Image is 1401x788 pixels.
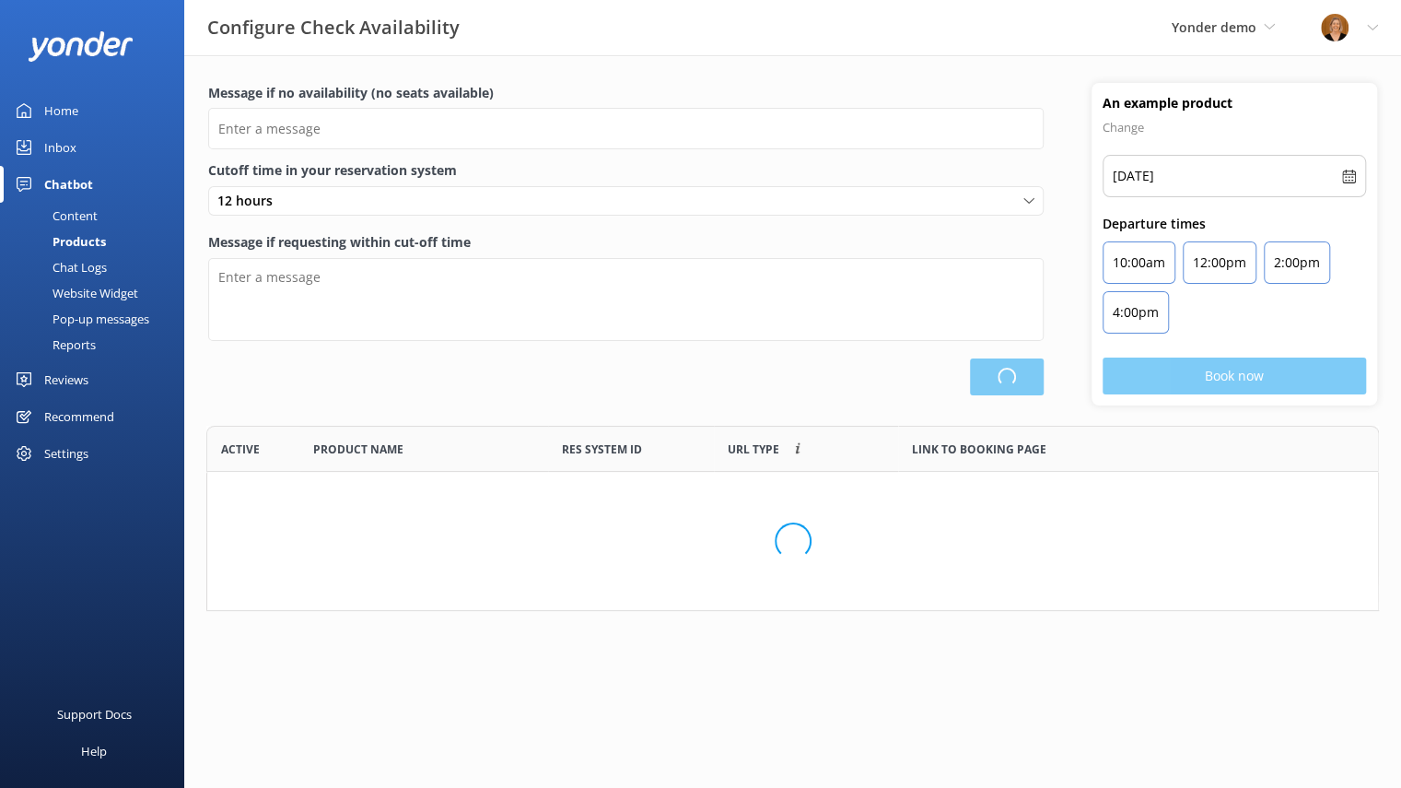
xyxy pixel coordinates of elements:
div: Chat Logs [11,254,107,280]
div: Pop-up messages [11,306,149,332]
span: Yonder demo [1172,18,1256,36]
input: Enter a message [208,108,1044,149]
div: Chatbot [44,166,93,203]
label: Message if requesting within cut-off time [208,232,1044,253]
div: Reports [11,332,96,358]
div: Inbox [44,129,76,166]
a: Pop-up messages [11,306,184,332]
a: Reports [11,332,184,358]
span: Active [221,441,260,458]
div: Support Docs [57,696,132,733]
img: 1-1617059290.jpg [1321,14,1348,41]
label: Message if no availability (no seats available) [208,83,1044,103]
div: Website Widget [11,280,138,306]
div: Help [81,733,107,770]
img: yonder-white-logo.png [28,31,134,62]
h4: An example product [1103,94,1366,112]
div: Home [44,92,78,129]
div: Recommend [44,398,114,435]
span: 12 hours [217,191,284,211]
h3: Configure Check Availability [207,13,460,42]
div: Content [11,203,98,229]
p: Change [1103,116,1366,138]
div: Reviews [44,361,88,398]
a: Products [11,229,184,254]
a: Content [11,203,184,229]
a: Chat Logs [11,254,184,280]
a: Website Widget [11,280,184,306]
label: Cutoff time in your reservation system [208,160,1044,181]
div: Products [11,229,106,254]
div: Settings [44,435,88,472]
div: grid [206,472,1379,610]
